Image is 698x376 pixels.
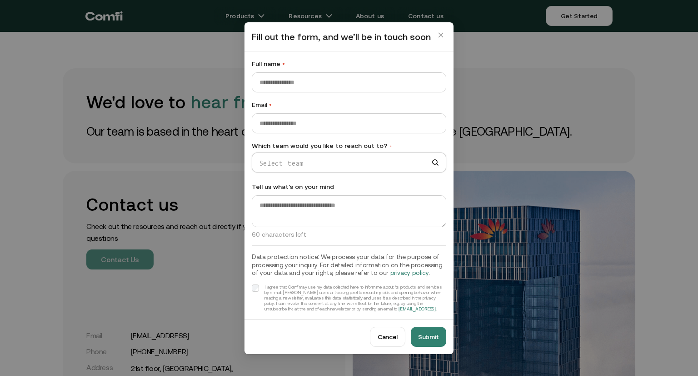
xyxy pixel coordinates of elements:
[252,100,446,110] label: Email
[252,141,446,151] label: Which team would you like to reach out to?
[244,22,454,51] div: Fill out the form, and we’ll be in touch soon
[252,231,446,238] p: 60 characters left
[438,30,444,41] span: close
[252,59,446,69] label: Full name
[399,306,436,311] a: [EMAIL_ADDRESS]
[252,253,446,277] h3: Data protection notice: We process your data for the purpose of processing your inquiry. For deta...
[390,269,429,276] a: privacy policy
[411,326,446,346] button: Submit
[252,182,446,192] label: Tell us what’s on your mind
[434,28,448,42] button: Close
[370,326,405,346] button: Cancel
[389,143,393,149] span: •
[264,284,446,311] div: I agree that Comfi may use my data collected here to inform me about its products and services by...
[282,60,285,67] span: •
[269,101,272,108] span: •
